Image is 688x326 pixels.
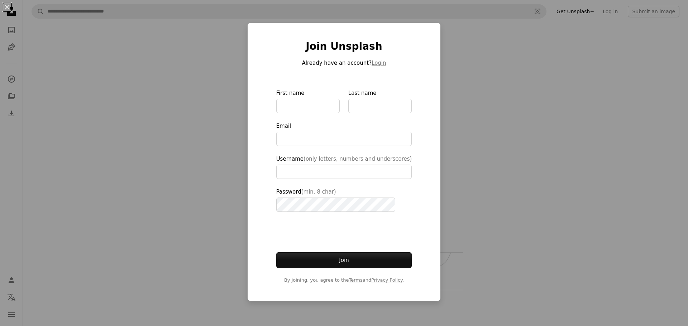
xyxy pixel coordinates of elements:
[276,59,412,67] p: Already have an account?
[301,189,336,195] span: (min. 8 char)
[372,59,386,67] button: Login
[276,122,412,146] label: Email
[276,155,412,179] label: Username
[371,277,402,283] a: Privacy Policy
[276,132,412,146] input: Email
[276,252,412,268] button: Join
[276,198,395,212] input: Password(min. 8 char)
[276,165,412,179] input: Username(only letters, numbers and underscores)
[349,277,362,283] a: Terms
[276,188,412,212] label: Password
[276,89,340,113] label: First name
[276,99,340,113] input: First name
[348,89,412,113] label: Last name
[276,40,412,53] h1: Join Unsplash
[348,99,412,113] input: Last name
[304,156,412,162] span: (only letters, numbers and underscores)
[276,277,412,284] span: By joining, you agree to the and .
